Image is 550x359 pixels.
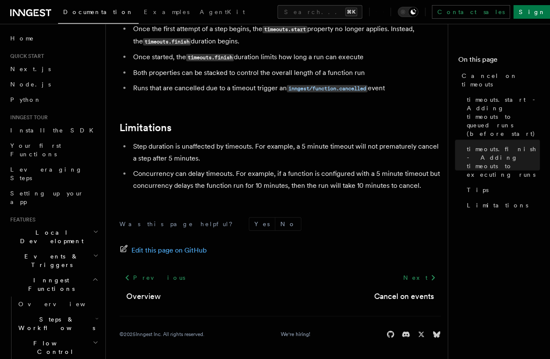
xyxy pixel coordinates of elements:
code: timeouts.finish [143,38,191,46]
a: Limitations [463,198,540,213]
span: Cancel on timeouts [462,72,540,89]
a: Cancel on events [374,290,434,302]
a: timeouts.start - Adding timeouts to queued runs (before start) [463,92,540,141]
span: Tips [467,186,489,194]
h4: On this page [458,55,540,68]
a: timeouts.finish - Adding timeouts to executing runs [463,141,540,182]
span: Features [7,216,35,223]
button: Yes [249,218,275,230]
a: Next [398,270,441,285]
a: Overview [126,290,161,302]
a: Documentation [58,3,139,24]
span: Events & Triggers [7,252,93,269]
code: timeouts.finish [186,54,234,61]
button: No [275,218,301,230]
button: Toggle dark mode [398,7,418,17]
span: Overview [18,301,106,307]
a: Your first Functions [7,138,100,162]
a: Install the SDK [7,123,100,138]
a: Home [7,31,100,46]
a: AgentKit [195,3,250,23]
button: Steps & Workflows [15,312,100,336]
li: Concurrency can delay timeouts. For example, if a function is configured with a 5 minute timeout ... [131,168,441,192]
li: Step duration is unaffected by timeouts. For example, a 5 minute timeout will not prematurely can... [131,141,441,164]
a: Limitations [119,122,172,134]
p: Was this page helpful? [119,220,239,228]
code: timeouts.start [262,26,307,33]
kbd: ⌘K [345,8,357,16]
a: Node.js [7,77,100,92]
span: Local Development [7,228,93,245]
span: Your first Functions [10,142,61,158]
li: Both properties can be stacked to control the overall length of a function run [131,67,441,79]
span: Setting up your app [10,190,84,205]
span: AgentKit [200,9,245,15]
span: Next.js [10,66,51,72]
span: Inngest Functions [7,276,92,293]
li: Once started, the duration limits how long a run can execute [131,51,441,63]
a: Next.js [7,61,100,77]
span: Edit this page on GitHub [131,244,207,256]
a: Previous [119,270,190,285]
span: Documentation [63,9,134,15]
span: Flow Control [15,339,93,356]
span: Install the SDK [10,127,99,134]
span: Steps & Workflows [15,315,95,332]
span: Node.js [10,81,51,88]
a: Examples [139,3,195,23]
li: Runs that are cancelled due to a timeout trigger an event [131,82,441,95]
a: Tips [463,182,540,198]
a: Overview [15,296,100,312]
code: inngest/function.cancelled [287,85,367,92]
span: Leveraging Steps [10,166,82,181]
a: We're hiring! [281,331,310,338]
li: Once the first attempt of a step begins, the property no longer applies. Instead, the duration be... [131,23,441,48]
a: Python [7,92,100,107]
span: Examples [144,9,189,15]
a: Edit this page on GitHub [119,244,207,256]
a: Leveraging Steps [7,162,100,186]
span: timeouts.start - Adding timeouts to queued runs (before start) [467,95,540,138]
span: Inngest tour [7,114,48,121]
span: Python [10,96,41,103]
a: inngest/function.cancelled [287,84,367,92]
a: Setting up your app [7,186,100,210]
button: Events & Triggers [7,249,100,273]
button: Local Development [7,225,100,249]
span: timeouts.finish - Adding timeouts to executing runs [467,145,540,179]
div: © 2025 Inngest Inc. All rights reserved. [119,331,204,338]
span: Home [10,34,34,43]
button: Search...⌘K [277,5,362,19]
a: Cancel on timeouts [458,68,540,92]
span: Limitations [467,201,528,210]
button: Inngest Functions [7,273,100,296]
span: Quick start [7,53,44,60]
a: Contact sales [432,5,510,19]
